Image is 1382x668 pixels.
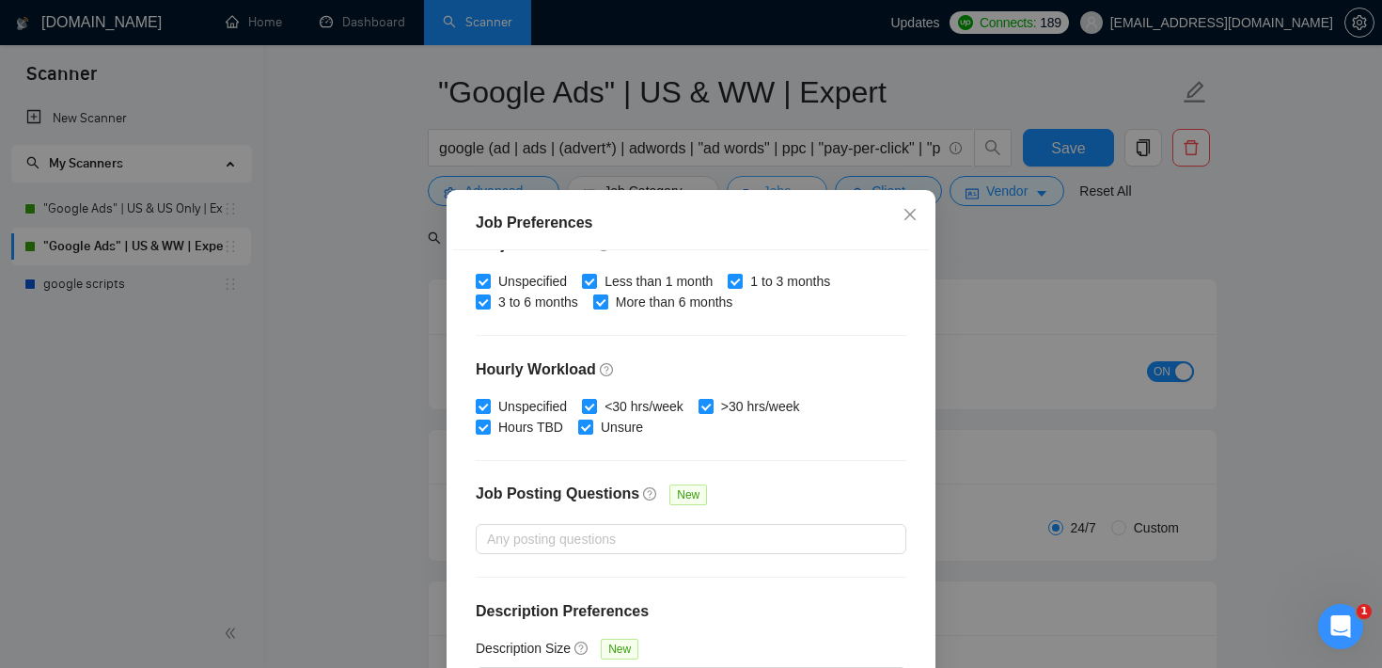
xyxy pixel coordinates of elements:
[491,292,586,312] span: 3 to 6 months
[1318,604,1363,649] iframe: Intercom live chat
[476,638,571,659] h5: Description Size
[574,641,589,656] span: question-circle
[714,396,808,417] span: >30 hrs/week
[1357,604,1372,619] span: 1
[593,417,651,437] span: Unsure
[597,271,720,292] span: Less than 1 month
[903,207,918,222] span: close
[643,486,658,501] span: question-circle
[669,485,707,505] span: New
[601,639,638,660] span: New
[476,358,906,381] h4: Hourly Workload
[885,190,935,241] button: Close
[608,292,741,312] span: More than 6 months
[476,483,639,505] h4: Job Posting Questions
[476,212,906,234] div: Job Preferences
[476,600,906,623] h4: Description Preferences
[597,396,691,417] span: <30 hrs/week
[491,396,574,417] span: Unspecified
[743,271,838,292] span: 1 to 3 months
[491,417,571,437] span: Hours TBD
[491,271,574,292] span: Unspecified
[600,362,615,377] span: question-circle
